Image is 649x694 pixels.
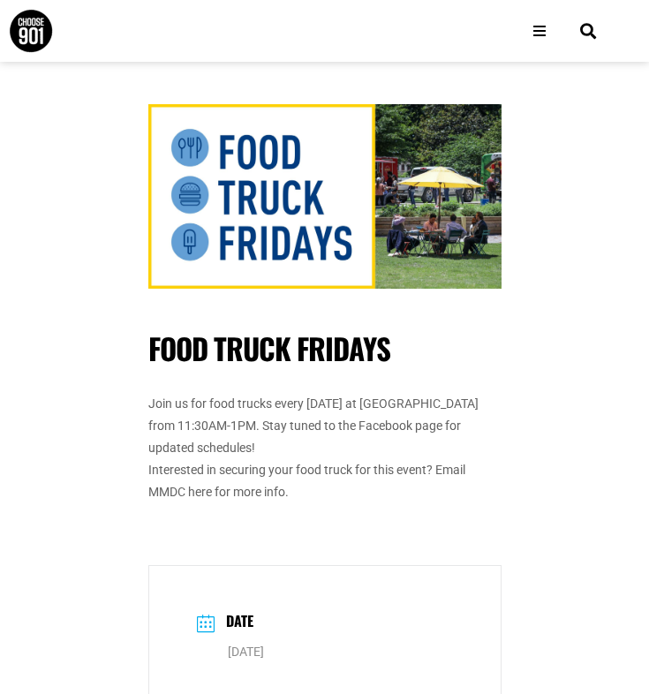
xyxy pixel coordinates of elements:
[228,645,264,659] span: [DATE]
[217,610,253,636] h3: Date
[524,15,555,47] div: Open/Close Menu
[148,331,502,366] h1: Food Truck Fridays
[148,459,502,503] div: Interested in securing your food truck for this event? Email MMDC here for more info.
[573,17,602,46] div: Search
[148,393,502,459] div: Join us for food trucks every [DATE] at [GEOGRAPHIC_DATA] from 11:30AM-1PM. Stay tuned to the Fac...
